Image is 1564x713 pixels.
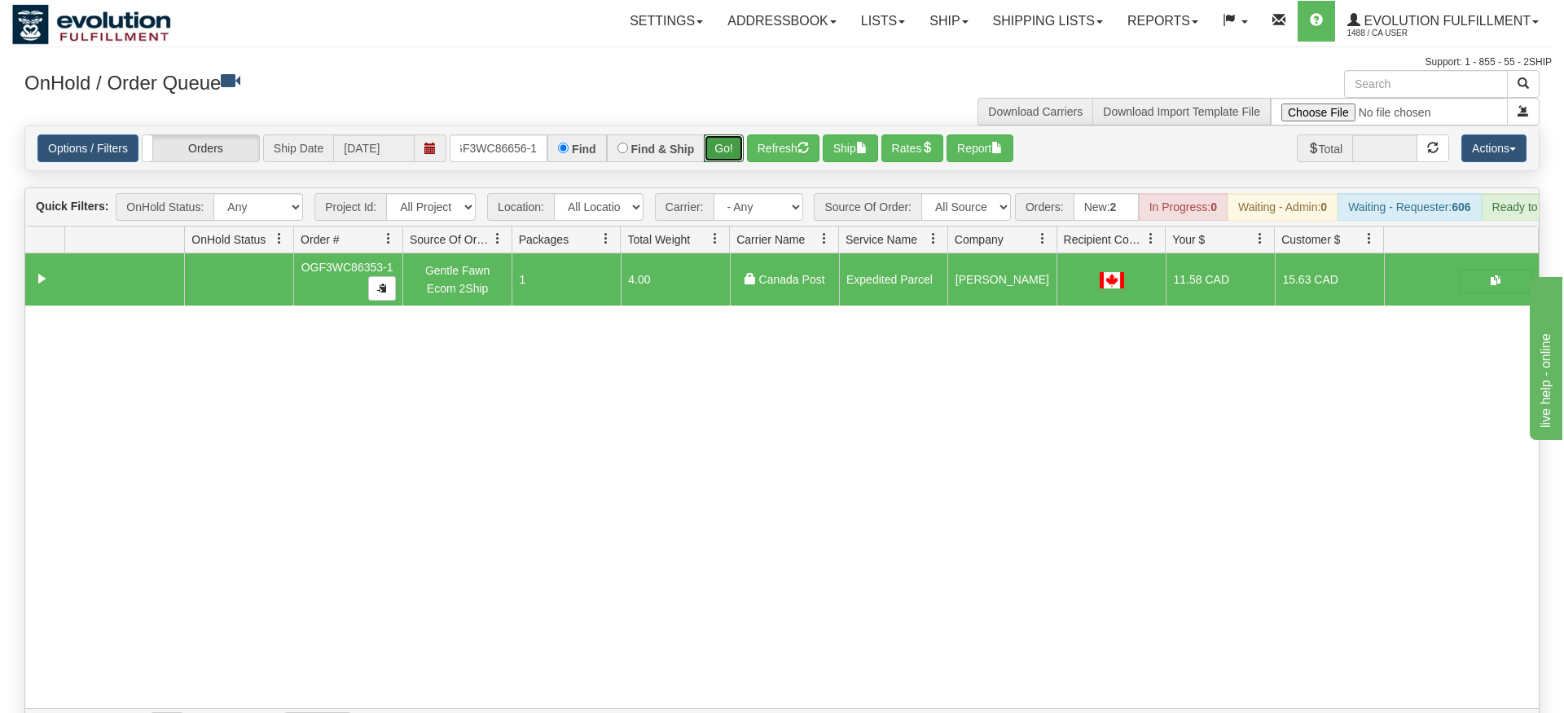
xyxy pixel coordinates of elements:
[1347,25,1470,42] span: 1488 / CA User
[736,231,805,248] span: Carrier Name
[301,261,393,274] span: OGF3WC86353-1
[1355,225,1383,253] a: Customer $ filter column settings
[947,253,1057,306] td: [PERSON_NAME]
[143,135,259,161] label: Orders
[1320,200,1327,213] strong: 0
[368,276,396,301] button: Copy to clipboard
[266,225,293,253] a: OnHold Status filter column settings
[1166,253,1275,306] td: 11.58 CAD
[592,225,620,253] a: Packages filter column settings
[1210,200,1217,213] strong: 0
[655,193,714,221] span: Carrier:
[627,231,690,248] span: Total Weight
[947,134,1013,162] button: Report
[628,273,650,286] span: 4.00
[487,193,554,221] span: Location:
[1360,14,1531,28] span: Evolution Fulfillment
[759,273,825,286] span: Canada Post
[301,231,339,248] span: Order #
[823,134,878,162] button: Ship
[715,1,849,42] a: Addressbook
[1246,225,1274,253] a: Your $ filter column settings
[1228,193,1338,221] div: Waiting - Admin:
[955,231,1004,248] span: Company
[519,231,569,248] span: Packages
[12,55,1552,69] div: Support: 1 - 855 - 55 - 2SHIP
[1110,200,1117,213] strong: 2
[12,10,151,29] div: live help - online
[32,269,52,289] a: Collapse
[411,262,505,298] div: Gentle Fawn Ecom 2Ship
[1064,231,1145,248] span: Recipient Country
[410,231,491,248] span: Source Of Order
[1461,134,1527,162] button: Actions
[263,134,333,162] span: Ship Date
[920,225,947,253] a: Service Name filter column settings
[1139,193,1228,221] div: In Progress:
[701,225,729,253] a: Total Weight filter column settings
[375,225,402,253] a: Order # filter column settings
[839,253,948,306] td: Expedited Parcel
[314,193,386,221] span: Project Id:
[12,4,171,45] img: logo1488.jpg
[811,225,838,253] a: Carrier Name filter column settings
[1275,253,1384,306] td: 15.63 CAD
[617,1,715,42] a: Settings
[1344,70,1508,98] input: Search
[1507,70,1540,98] button: Search
[36,198,108,214] label: Quick Filters:
[1297,134,1353,162] span: Total
[1527,273,1562,439] iframe: chat widget
[1103,105,1260,118] a: Download Import Template File
[519,273,525,286] span: 1
[988,105,1083,118] a: Download Carriers
[484,225,512,253] a: Source Of Order filter column settings
[631,143,695,155] label: Find & Ship
[450,134,547,162] input: Order #
[1460,269,1532,293] button: Shipping Documents
[1100,272,1124,288] img: CA
[1172,231,1205,248] span: Your $
[1281,231,1340,248] span: Customer $
[24,70,770,94] h3: OnHold / Order Queue
[1029,225,1057,253] a: Company filter column settings
[116,193,213,221] span: OnHold Status:
[572,143,596,155] label: Find
[814,193,921,221] span: Source Of Order:
[846,231,917,248] span: Service Name
[191,231,266,248] span: OnHold Status
[1335,1,1551,42] a: Evolution Fulfillment 1488 / CA User
[25,188,1539,227] div: grid toolbar
[1271,98,1508,125] input: Import
[704,134,744,162] button: Go!
[917,1,980,42] a: Ship
[1452,200,1470,213] strong: 606
[849,1,917,42] a: Lists
[1015,193,1074,221] span: Orders:
[1115,1,1210,42] a: Reports
[981,1,1115,42] a: Shipping lists
[1338,193,1481,221] div: Waiting - Requester:
[37,134,138,162] a: Options / Filters
[1074,193,1139,221] div: New:
[1137,225,1165,253] a: Recipient Country filter column settings
[881,134,944,162] button: Rates
[747,134,819,162] button: Refresh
